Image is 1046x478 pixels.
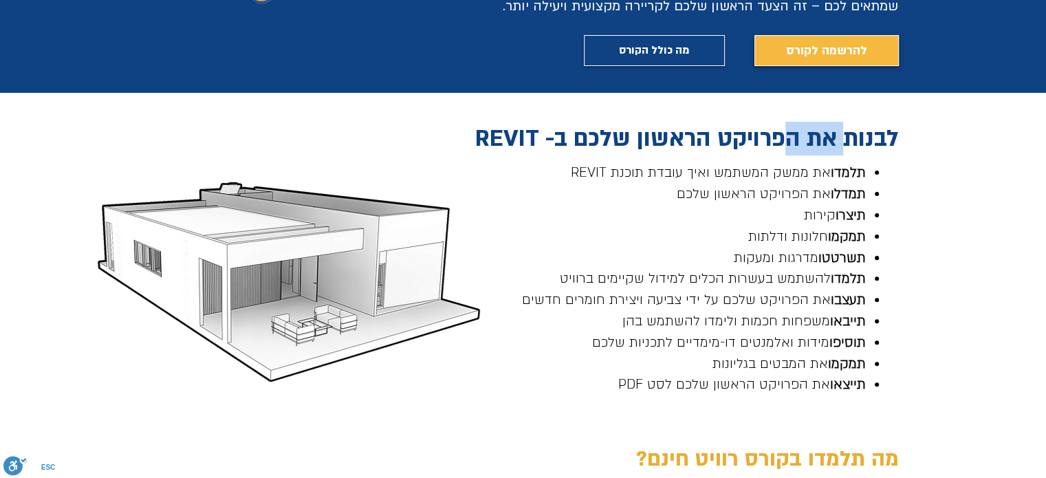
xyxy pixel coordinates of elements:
span: קירות [804,206,866,224]
span: תיצרו [836,206,866,224]
span: את הפרויקט שלכם על ידי צביעה ויצירת חומרים חדשים [522,291,866,309]
span: תלמדו [831,270,866,287]
span: מה כולל הקורס [619,41,689,61]
span: את הפרויקט הראשון שלכם [677,185,866,203]
span: תמדלו [831,185,866,203]
span: תמקמו [828,355,866,373]
img: בית גל קונטור_edited.png [89,170,492,387]
span: את המבטים בגליונות [712,355,866,373]
span: את ממשק המשתמש ואיך עובדת תוכנת REVIT [571,164,866,182]
span: לבנות את הפרויקט הראשון שלכם ב- REVIT [475,123,899,154]
span: מדרגות ומעקות [734,249,866,267]
span: את הפרויקט הראשון שלכם לסט PDF [618,376,866,393]
span: תמקמו [828,228,866,246]
span: להרשמה לקורס [786,41,867,61]
a: להרשמה לקורס [754,35,899,66]
span: מידות ואלמנטים דו-מימדיים לתכניות שלכם [592,334,866,351]
a: מה כולל הקורס [584,35,725,66]
span: חלונות ודלתות [748,228,866,246]
span: מה תלמדו בקורס רוויט חינם? [636,444,899,473]
span: תעצבו [831,291,866,309]
span: תייצאו [830,376,866,393]
span: תלמדו [831,164,866,182]
span: להשתמש בעשרות הכלים למידול שקיימים ברוויט [560,270,866,287]
span: משפחות חכמות ולימדו להשתמש בהן [622,312,866,330]
span: תייבאו [830,312,866,330]
span: תשרטטו [818,249,866,267]
span: תוסיפו [829,334,866,351]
